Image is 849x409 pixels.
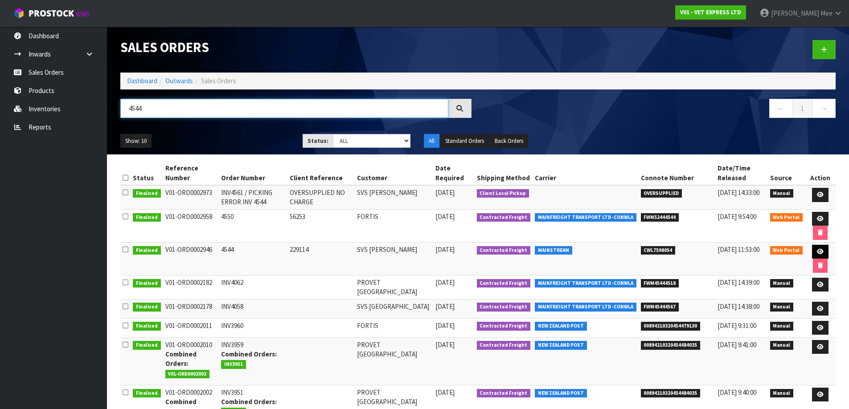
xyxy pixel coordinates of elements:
span: [DATE] 14:39:00 [718,278,759,287]
span: [DATE] [435,278,455,287]
span: Client Local Pickup [477,189,529,198]
span: [DATE] [435,245,455,254]
td: V01-ORD0002010 [163,337,219,385]
span: MAINFREIGHT TRANSPORT LTD -CONWLA [535,213,636,222]
td: 4544 [219,242,287,275]
nav: Page navigation [485,99,836,121]
span: NEW ZEALAND POST [535,341,587,350]
th: Date Required [433,161,474,185]
span: Manual [770,303,794,312]
span: Finalised [133,189,161,198]
th: Connote Number [639,161,716,185]
button: Standard Orders [440,134,489,148]
span: [DATE] [435,302,455,311]
span: 00894210320454484035 [641,389,701,398]
td: INV4062 [219,275,287,299]
td: V01-ORD0002178 [163,299,219,318]
span: NEW ZEALAND POST [535,389,587,398]
span: Contracted Freight [477,246,531,255]
span: NEW ZEALAND POST [535,322,587,331]
span: [DATE] [435,340,455,349]
span: Finalised [133,213,161,222]
span: MAINFREIGHT TRANSPORT LTD -CONWLA [535,279,636,288]
span: [DATE] 11:53:00 [718,245,759,254]
td: 4550 [219,209,287,242]
input: Search sales orders [120,99,448,118]
span: Finalised [133,303,161,312]
a: Dashboard [127,77,157,85]
a: 1 [792,99,812,118]
span: Manual [770,341,794,350]
span: Contracted Freight [477,322,531,331]
span: Manual [770,389,794,398]
span: [DATE] 9:31:00 [718,321,756,330]
span: Contracted Freight [477,341,531,350]
span: V01-ORD0002002 [165,370,210,379]
th: Status [131,161,163,185]
a: → [812,99,836,118]
td: INV4561 / PICKING ERROR INV 4544 [219,185,287,209]
td: V01-ORD0002946 [163,242,219,275]
th: Source [768,161,805,185]
span: Contracted Freight [477,213,531,222]
span: Contracted Freight [477,303,531,312]
span: [DATE] 14:38:00 [718,302,759,311]
span: Finalised [133,389,161,398]
span: [DATE] 9:41:00 [718,340,756,349]
span: [DATE] [435,388,455,397]
button: Show: 10 [120,134,152,148]
span: Web Portal [770,213,803,222]
th: Client Reference [287,161,354,185]
td: PROVET [GEOGRAPHIC_DATA] [355,275,434,299]
span: ProStock [29,8,74,19]
span: Sales Orders [201,77,236,85]
small: WMS [76,10,90,18]
span: CWL7598054 [641,246,676,255]
span: Finalised [133,246,161,255]
th: Order Number [219,161,287,185]
th: Action [805,161,836,185]
span: MAINSTREAM [535,246,572,255]
span: [PERSON_NAME] [771,9,819,17]
strong: Combined Orders: [221,397,277,406]
td: PROVET [GEOGRAPHIC_DATA] [355,337,434,385]
span: Finalised [133,279,161,288]
td: SVS [PERSON_NAME] [355,242,434,275]
span: Manual [770,189,794,198]
span: Contracted Freight [477,389,531,398]
td: SVS [PERSON_NAME] [355,185,434,209]
span: INV3951 [221,360,246,369]
span: FWM45444567 [641,303,679,312]
td: 56253 [287,209,354,242]
img: cube-alt.png [13,8,25,19]
button: Back Orders [490,134,528,148]
td: 229114 [287,242,354,275]
span: MAINFREIGHT TRANSPORT LTD -CONWLA [535,303,636,312]
span: [DATE] 9:40:00 [718,388,756,397]
span: OVERSUPPLIED [641,189,682,198]
td: OVERSUPPLIED NO CHARGE [287,185,354,209]
span: Finalised [133,341,161,350]
td: SVS [GEOGRAPHIC_DATA] [355,299,434,318]
td: INV4058 [219,299,287,318]
strong: Status: [308,137,328,145]
td: V01-ORD0002011 [163,318,219,337]
a: Outwards [165,77,193,85]
span: [DATE] [435,188,455,197]
button: All [424,134,439,148]
td: FORTIS [355,318,434,337]
span: Manual [770,279,794,288]
span: [DATE] 14:33:00 [718,188,759,197]
td: V01-ORD0002958 [163,209,219,242]
span: [DATE] 9:54:00 [718,212,756,221]
h1: Sales Orders [120,40,472,55]
span: FWM52444544 [641,213,679,222]
span: Manual [770,322,794,331]
span: FWM45444518 [641,279,679,288]
td: INV3959 [219,337,287,385]
strong: V01 - VET EXPRESS LTD [680,8,741,16]
a: ← [769,99,793,118]
span: Web Portal [770,246,803,255]
th: Carrier [533,161,639,185]
th: Customer [355,161,434,185]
